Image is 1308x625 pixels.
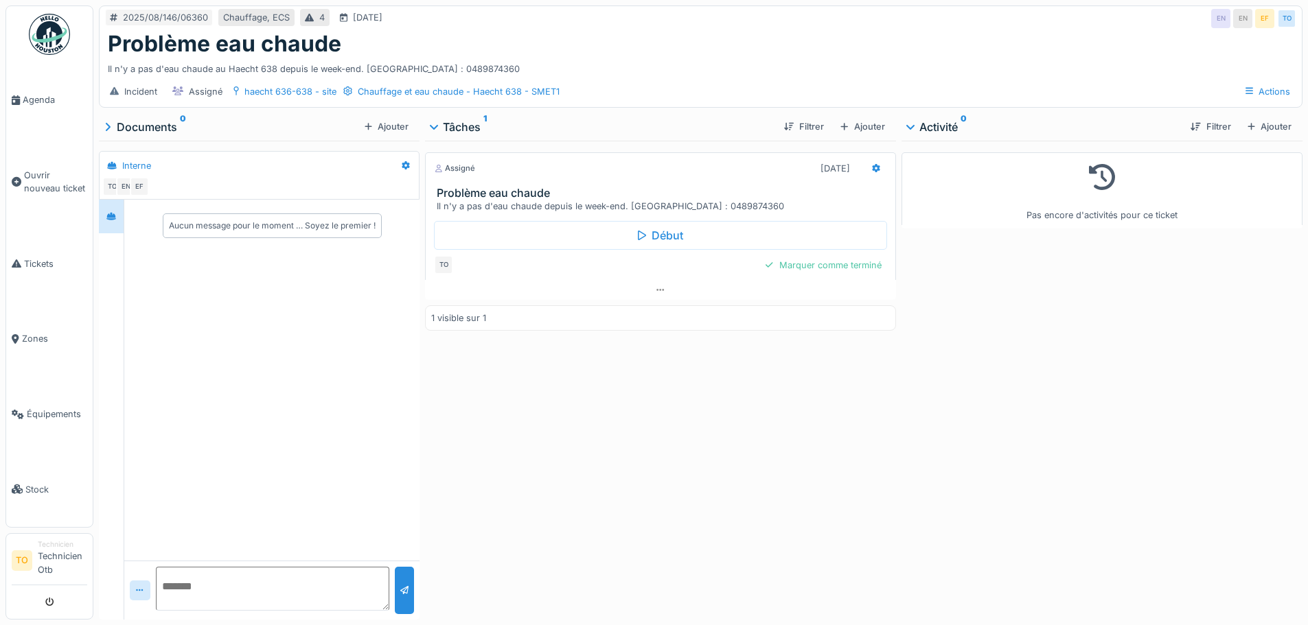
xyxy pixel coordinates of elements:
span: Équipements [27,408,87,421]
a: Tickets [6,226,93,302]
sup: 1 [483,119,487,135]
div: Actions [1239,82,1296,102]
div: Aucun message pour le moment … Soyez le premier ! [169,220,376,232]
div: Interne [122,159,151,172]
div: Filtrer [779,117,829,136]
span: Tickets [24,257,87,270]
div: Marquer comme terminé [760,256,886,274]
div: EF [1255,9,1274,28]
div: haecht 636-638 - site [244,85,336,98]
a: Zones [6,301,93,377]
h1: Problème eau chaude [108,31,341,57]
div: Ajouter [359,117,414,136]
sup: 0 [180,119,186,135]
div: TO [1277,9,1296,28]
div: Incident [124,85,157,98]
div: [DATE] [821,162,850,175]
a: TO TechnicienTechnicien Otb [12,539,87,585]
div: 2025/08/146/06360 [123,11,208,24]
div: Documents [104,119,359,135]
div: EN [116,177,135,196]
span: Ouvrir nouveau ticket [24,169,87,195]
div: Assigné [434,163,475,174]
li: Technicien Otb [38,539,87,582]
div: Tâches [431,119,773,135]
div: Il n'y a pas d'eau chaude au Haecht 638 depuis le week-end. [GEOGRAPHIC_DATA] : 0489874360 [108,57,1294,75]
div: Ajouter [835,117,890,136]
h3: Problème eau chaude [437,187,889,200]
div: Chauffage, ECS [223,11,290,24]
div: Chauffage et eau chaude - Haecht 638 - SMET1 [358,85,560,98]
div: Activité [907,119,1180,135]
span: Zones [22,332,87,345]
div: TO [102,177,122,196]
span: Agenda [23,93,87,106]
div: Il n'y a pas d'eau chaude depuis le week-end. [GEOGRAPHIC_DATA] : 0489874360 [437,200,889,213]
span: Stock [25,483,87,496]
div: 1 visible sur 1 [431,311,486,325]
div: EN [1233,9,1252,28]
div: EN [1211,9,1230,28]
sup: 0 [961,119,967,135]
div: 4 [319,11,325,24]
div: TO [434,255,453,274]
a: Ouvrir nouveau ticket [6,138,93,226]
div: Filtrer [1185,117,1236,136]
div: EF [130,177,149,196]
div: Début [434,221,886,250]
li: TO [12,550,32,571]
div: [DATE] [353,11,382,24]
a: Agenda [6,62,93,138]
div: Assigné [189,85,222,98]
div: Technicien [38,539,87,550]
img: Badge_color-CXgf-gQk.svg [29,14,70,55]
div: Pas encore d'activités pour ce ticket [910,158,1294,222]
a: Stock [6,451,93,527]
div: Ajouter [1242,117,1297,136]
a: Équipements [6,377,93,452]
